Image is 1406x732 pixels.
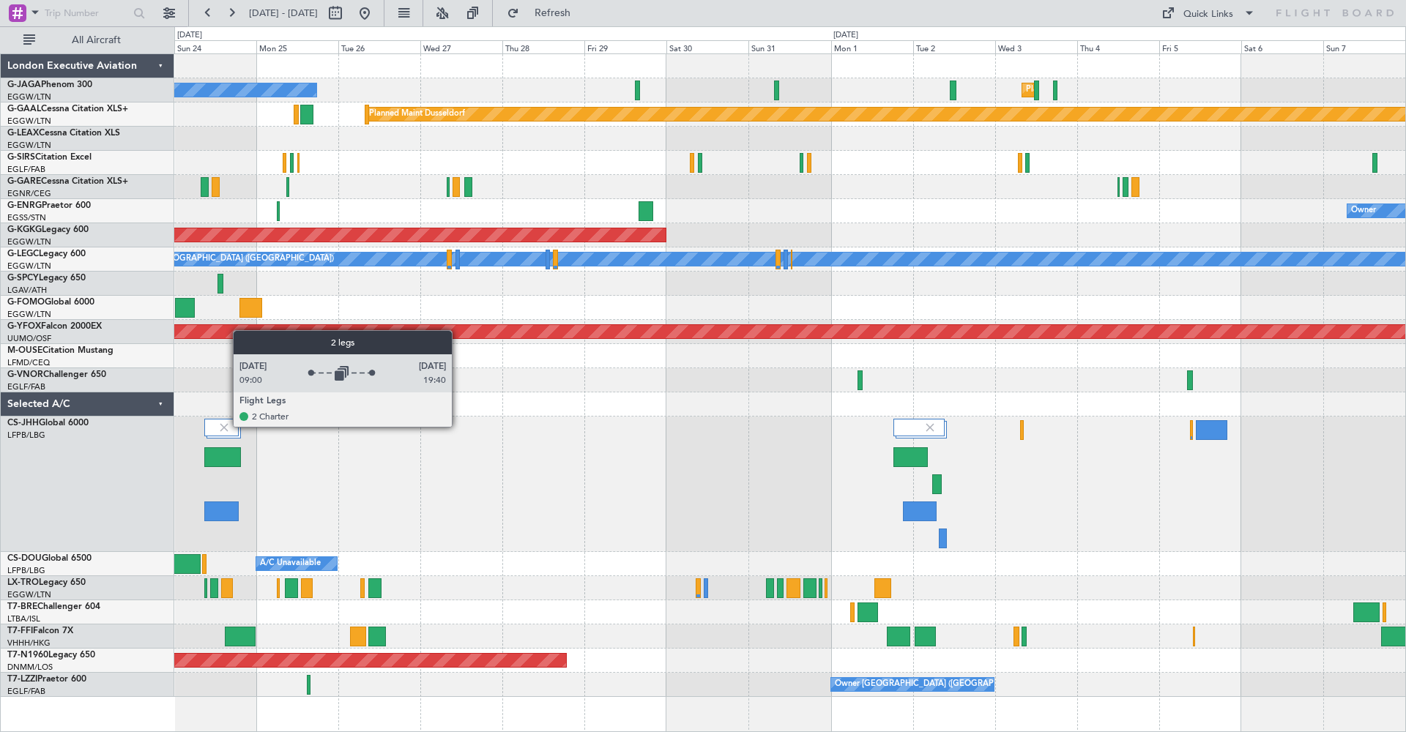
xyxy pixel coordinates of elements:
img: gray-close.svg [217,421,231,434]
span: G-SPCY [7,274,39,283]
span: T7-BRE [7,602,37,611]
div: Wed 27 [420,40,502,53]
a: EGGW/LTN [7,91,51,102]
span: G-LEGC [7,250,39,258]
span: G-GAAL [7,105,41,113]
span: CS-JHH [7,419,39,427]
a: LX-TROLegacy 650 [7,578,86,587]
span: [DATE] - [DATE] [249,7,318,20]
span: G-FOMO [7,298,45,307]
a: EGSS/STN [7,212,46,223]
span: M-OUSE [7,346,42,355]
div: [DATE] [177,29,202,42]
span: G-JAGA [7,81,41,89]
div: Quick Links [1183,7,1233,22]
div: Tue 2 [913,40,995,53]
div: Planned Maint [GEOGRAPHIC_DATA] ([GEOGRAPHIC_DATA]) [1026,79,1257,101]
div: A/C Unavailable [260,553,321,575]
div: A/C Unavailable [GEOGRAPHIC_DATA] ([GEOGRAPHIC_DATA]) [96,248,334,270]
a: VHHH/HKG [7,638,51,649]
span: G-YFOX [7,322,41,331]
a: G-LEGCLegacy 600 [7,250,86,258]
div: Wed 3 [995,40,1077,53]
a: EGLF/FAB [7,381,45,392]
a: LFPB/LBG [7,565,45,576]
a: T7-BREChallenger 604 [7,602,100,611]
a: LFMD/CEQ [7,357,50,368]
a: T7-FFIFalcon 7X [7,627,73,635]
a: EGGW/LTN [7,116,51,127]
span: G-GARE [7,177,41,186]
span: T7-N1960 [7,651,48,660]
a: G-ENRGPraetor 600 [7,201,91,210]
a: G-JAGAPhenom 300 [7,81,92,89]
a: EGGW/LTN [7,140,51,151]
a: G-KGKGLegacy 600 [7,225,89,234]
a: G-FOMOGlobal 6000 [7,298,94,307]
input: Trip Number [45,2,129,24]
a: T7-N1960Legacy 650 [7,651,95,660]
a: EGGW/LTN [7,589,51,600]
span: G-ENRG [7,201,42,210]
a: CS-JHHGlobal 6000 [7,419,89,427]
a: CS-DOUGlobal 6500 [7,554,92,563]
a: EGGW/LTN [7,236,51,247]
a: G-GARECessna Citation XLS+ [7,177,128,186]
div: Tue 26 [338,40,420,53]
a: M-OUSECitation Mustang [7,346,114,355]
span: CS-DOU [7,554,42,563]
span: G-KGKG [7,225,42,234]
div: Sun 31 [748,40,830,53]
a: G-SIRSCitation Excel [7,153,92,162]
a: DNMM/LOS [7,662,53,673]
div: Sun 24 [174,40,256,53]
span: T7-FFI [7,627,33,635]
a: G-VNORChallenger 650 [7,370,106,379]
div: Owner [GEOGRAPHIC_DATA] ([GEOGRAPHIC_DATA]) [835,673,1037,695]
a: EGLF/FAB [7,164,45,175]
a: EGGW/LTN [7,309,51,320]
a: G-YFOXFalcon 2000EX [7,322,102,331]
a: UUMO/OSF [7,333,51,344]
a: G-GAALCessna Citation XLS+ [7,105,128,113]
div: Planned Maint Dusseldorf [369,103,465,125]
span: G-SIRS [7,153,35,162]
button: All Aircraft [16,29,159,52]
a: EGLF/FAB [7,686,45,697]
div: Sat 6 [1241,40,1323,53]
span: All Aircraft [38,35,155,45]
div: Sat 30 [666,40,748,53]
span: Refresh [522,8,584,18]
img: gray-close.svg [923,421,937,434]
div: Mon 1 [831,40,913,53]
div: Sun 7 [1323,40,1405,53]
a: G-SPCYLegacy 650 [7,274,86,283]
a: T7-LZZIPraetor 600 [7,675,86,684]
span: T7-LZZI [7,675,37,684]
a: EGNR/CEG [7,188,51,199]
div: Thu 4 [1077,40,1159,53]
a: LTBA/ISL [7,613,40,624]
div: Fri 5 [1159,40,1241,53]
button: Quick Links [1154,1,1262,25]
a: EGGW/LTN [7,261,51,272]
button: Refresh [500,1,588,25]
div: Mon 25 [256,40,338,53]
a: G-LEAXCessna Citation XLS [7,129,120,138]
div: [DATE] [833,29,858,42]
span: G-LEAX [7,129,39,138]
div: Fri 29 [584,40,666,53]
a: LFPB/LBG [7,430,45,441]
span: G-VNOR [7,370,43,379]
div: Thu 28 [502,40,584,53]
span: LX-TRO [7,578,39,587]
div: Owner [1351,200,1376,222]
a: LGAV/ATH [7,285,47,296]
